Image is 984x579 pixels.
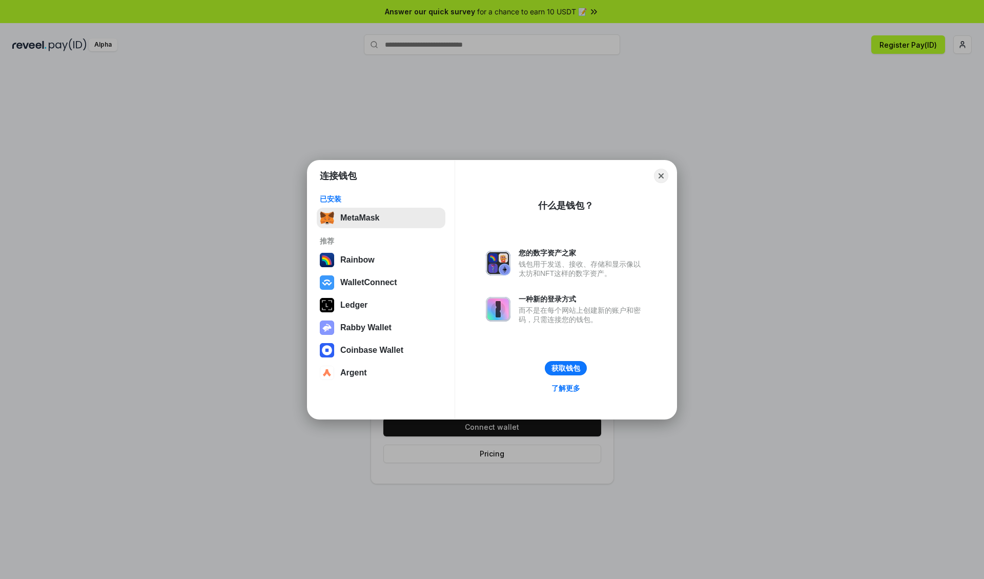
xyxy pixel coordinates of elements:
[519,294,646,304] div: 一种新的登录方式
[486,297,510,322] img: svg+xml,%3Csvg%20xmlns%3D%22http%3A%2F%2Fwww.w3.org%2F2000%2Fsvg%22%20fill%3D%22none%22%20viewBox...
[317,250,445,270] button: Rainbow
[317,208,445,228] button: MetaMask
[340,255,375,265] div: Rainbow
[340,301,367,310] div: Ledger
[551,364,580,373] div: 获取钱包
[519,259,646,278] div: 钱包用于发送、接收、存储和显示像以太坊和NFT这样的数字资产。
[545,361,587,375] button: 获取钱包
[486,251,510,275] img: svg+xml,%3Csvg%20xmlns%3D%22http%3A%2F%2Fwww.w3.org%2F2000%2Fsvg%22%20fill%3D%22none%22%20viewBox...
[320,236,442,246] div: 推荐
[545,382,586,395] a: 了解更多
[538,199,593,212] div: 什么是钱包？
[320,321,334,335] img: svg+xml,%3Csvg%20xmlns%3D%22http%3A%2F%2Fwww.w3.org%2F2000%2Fsvg%22%20fill%3D%22none%22%20viewBox...
[320,366,334,380] img: svg+xml,%3Csvg%20width%3D%2228%22%20height%3D%2228%22%20viewBox%3D%220%200%2028%2028%22%20fill%3D...
[320,253,334,267] img: svg+xml,%3Csvg%20width%3D%22120%22%20height%3D%22120%22%20viewBox%3D%220%200%20120%20120%22%20fil...
[317,272,445,293] button: WalletConnect
[551,384,580,393] div: 了解更多
[317,295,445,315] button: Ledger
[340,323,392,332] div: Rabby Wallet
[654,169,668,183] button: Close
[317,317,445,338] button: Rabby Wallet
[320,343,334,357] img: svg+xml,%3Csvg%20width%3D%2228%22%20height%3D%2228%22%20viewBox%3D%220%200%2028%2028%22%20fill%3D...
[340,346,403,355] div: Coinbase Wallet
[340,368,367,377] div: Argent
[320,194,442,204] div: 已安装
[317,340,445,361] button: Coinbase Wallet
[340,278,397,287] div: WalletConnect
[317,363,445,383] button: Argent
[340,213,379,223] div: MetaMask
[320,170,357,182] h1: 连接钱包
[519,306,646,324] div: 而不是在每个网站上创建新的账户和密码，只需连接您的钱包。
[320,211,334,225] img: svg+xml,%3Csvg%20fill%3D%22none%22%20height%3D%2233%22%20viewBox%3D%220%200%2035%2033%22%20width%...
[519,248,646,257] div: 您的数字资产之家
[320,298,334,312] img: svg+xml,%3Csvg%20xmlns%3D%22http%3A%2F%2Fwww.w3.org%2F2000%2Fsvg%22%20width%3D%2228%22%20height%3...
[320,275,334,290] img: svg+xml,%3Csvg%20width%3D%2228%22%20height%3D%2228%22%20viewBox%3D%220%200%2028%2028%22%20fill%3D...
